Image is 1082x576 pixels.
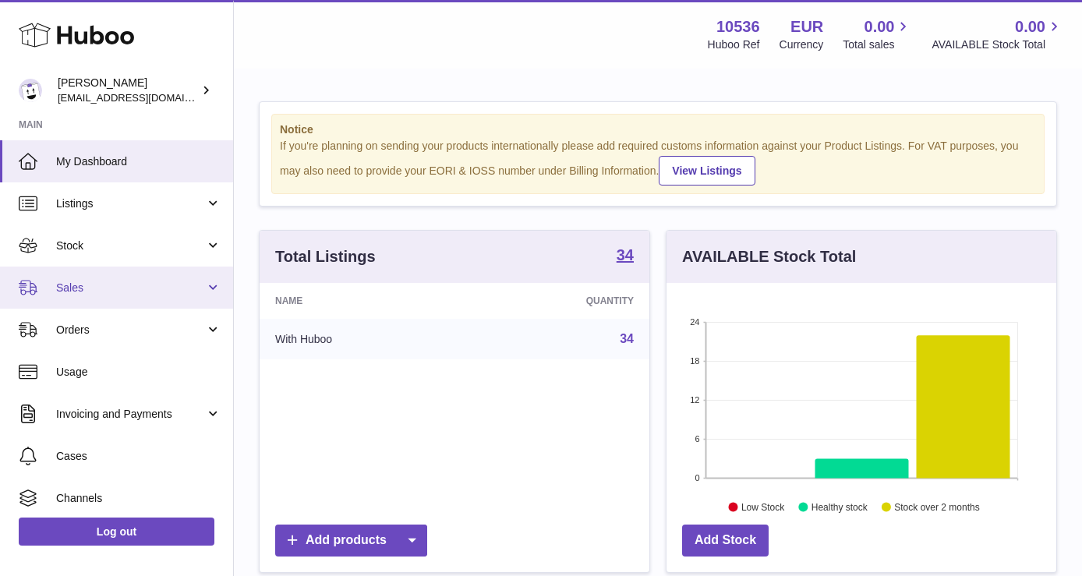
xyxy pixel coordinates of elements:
[659,156,755,186] a: View Listings
[19,79,42,102] img: riberoyepescamila@hotmail.com
[56,449,221,464] span: Cases
[56,323,205,337] span: Orders
[56,196,205,211] span: Listings
[811,501,868,512] text: Healthy stock
[716,16,760,37] strong: 10536
[843,16,912,52] a: 0.00 Total sales
[708,37,760,52] div: Huboo Ref
[780,37,824,52] div: Currency
[56,365,221,380] span: Usage
[690,317,699,327] text: 24
[58,76,198,105] div: [PERSON_NAME]
[682,246,856,267] h3: AVAILABLE Stock Total
[465,283,649,319] th: Quantity
[275,525,427,557] a: Add products
[275,246,376,267] h3: Total Listings
[19,518,214,546] a: Log out
[843,37,912,52] span: Total sales
[690,395,699,405] text: 12
[894,501,979,512] text: Stock over 2 months
[695,473,699,482] text: 0
[865,16,895,37] span: 0.00
[1015,16,1045,37] span: 0.00
[695,434,699,443] text: 6
[56,281,205,295] span: Sales
[741,501,785,512] text: Low Stock
[56,407,205,422] span: Invoicing and Payments
[932,37,1063,52] span: AVAILABLE Stock Total
[617,247,634,266] a: 34
[690,356,699,366] text: 18
[260,283,465,319] th: Name
[682,525,769,557] a: Add Stock
[58,91,229,104] span: [EMAIL_ADDRESS][DOMAIN_NAME]
[620,332,634,345] a: 34
[790,16,823,37] strong: EUR
[617,247,634,263] strong: 34
[280,139,1036,186] div: If you're planning on sending your products internationally please add required customs informati...
[932,16,1063,52] a: 0.00 AVAILABLE Stock Total
[56,491,221,506] span: Channels
[260,319,465,359] td: With Huboo
[56,239,205,253] span: Stock
[280,122,1036,137] strong: Notice
[56,154,221,169] span: My Dashboard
